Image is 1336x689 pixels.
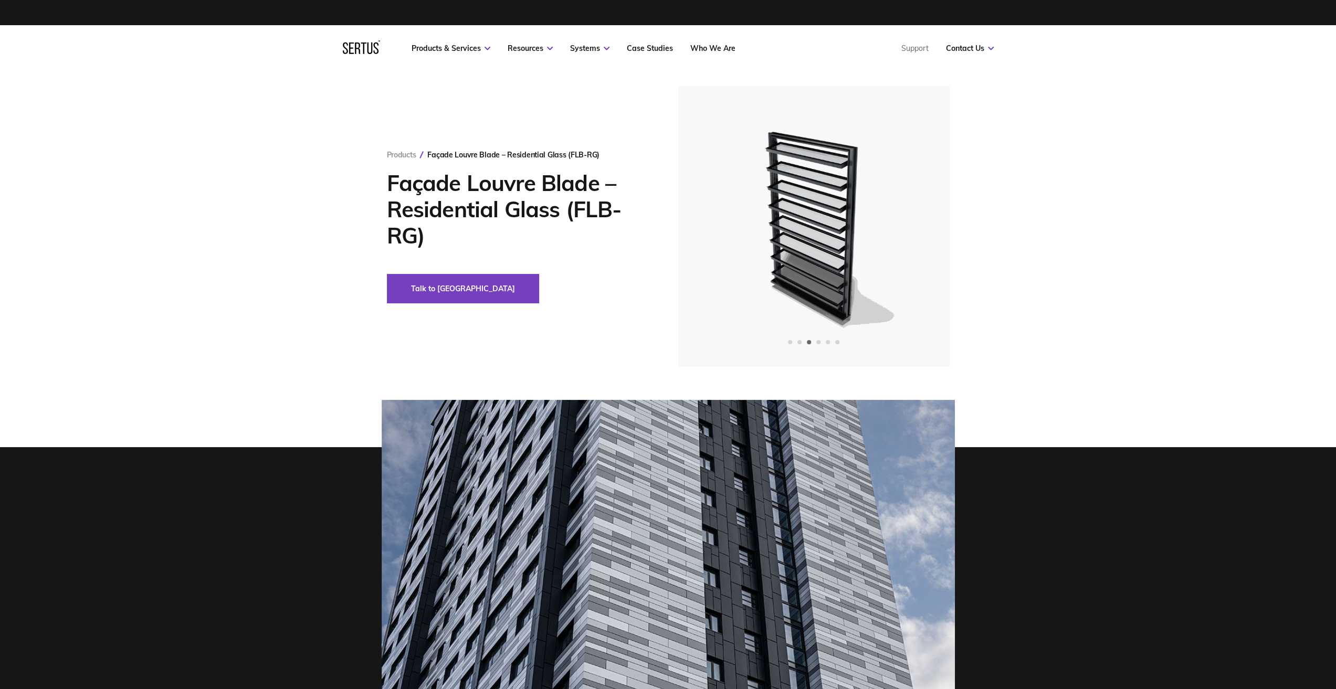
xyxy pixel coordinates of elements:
[508,44,553,53] a: Resources
[387,170,647,249] h1: Façade Louvre Blade – Residential Glass (FLB-RG)
[946,44,994,53] a: Contact Us
[835,340,839,344] span: Go to slide 6
[570,44,609,53] a: Systems
[816,340,820,344] span: Go to slide 4
[690,44,735,53] a: Who We Are
[387,150,416,160] a: Products
[627,44,673,53] a: Case Studies
[412,44,490,53] a: Products & Services
[797,340,802,344] span: Go to slide 2
[901,44,929,53] a: Support
[826,340,830,344] span: Go to slide 5
[1147,567,1336,689] iframe: Chat Widget
[788,340,792,344] span: Go to slide 1
[387,274,539,303] button: Talk to [GEOGRAPHIC_DATA]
